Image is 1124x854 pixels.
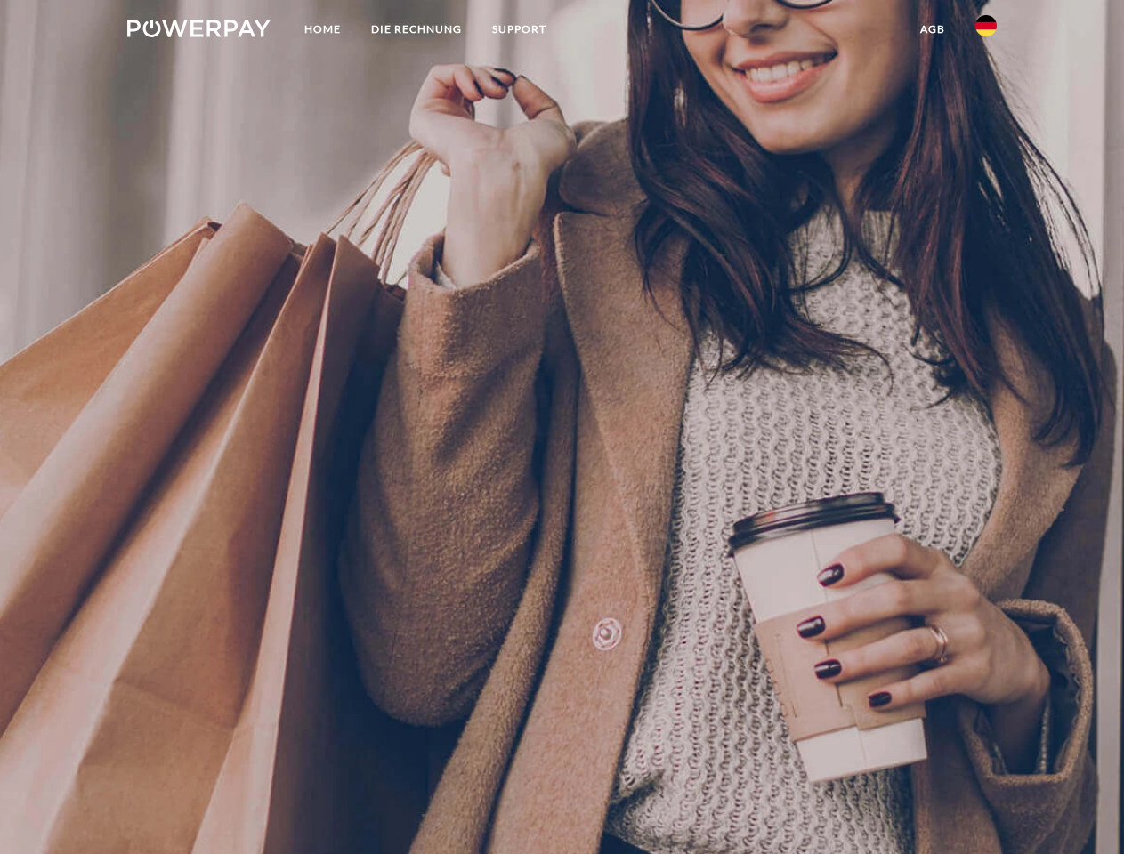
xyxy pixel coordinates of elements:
[356,13,477,45] a: DIE RECHNUNG
[905,13,960,45] a: agb
[477,13,562,45] a: SUPPORT
[127,20,271,37] img: logo-powerpay-white.svg
[975,15,997,36] img: de
[289,13,356,45] a: Home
